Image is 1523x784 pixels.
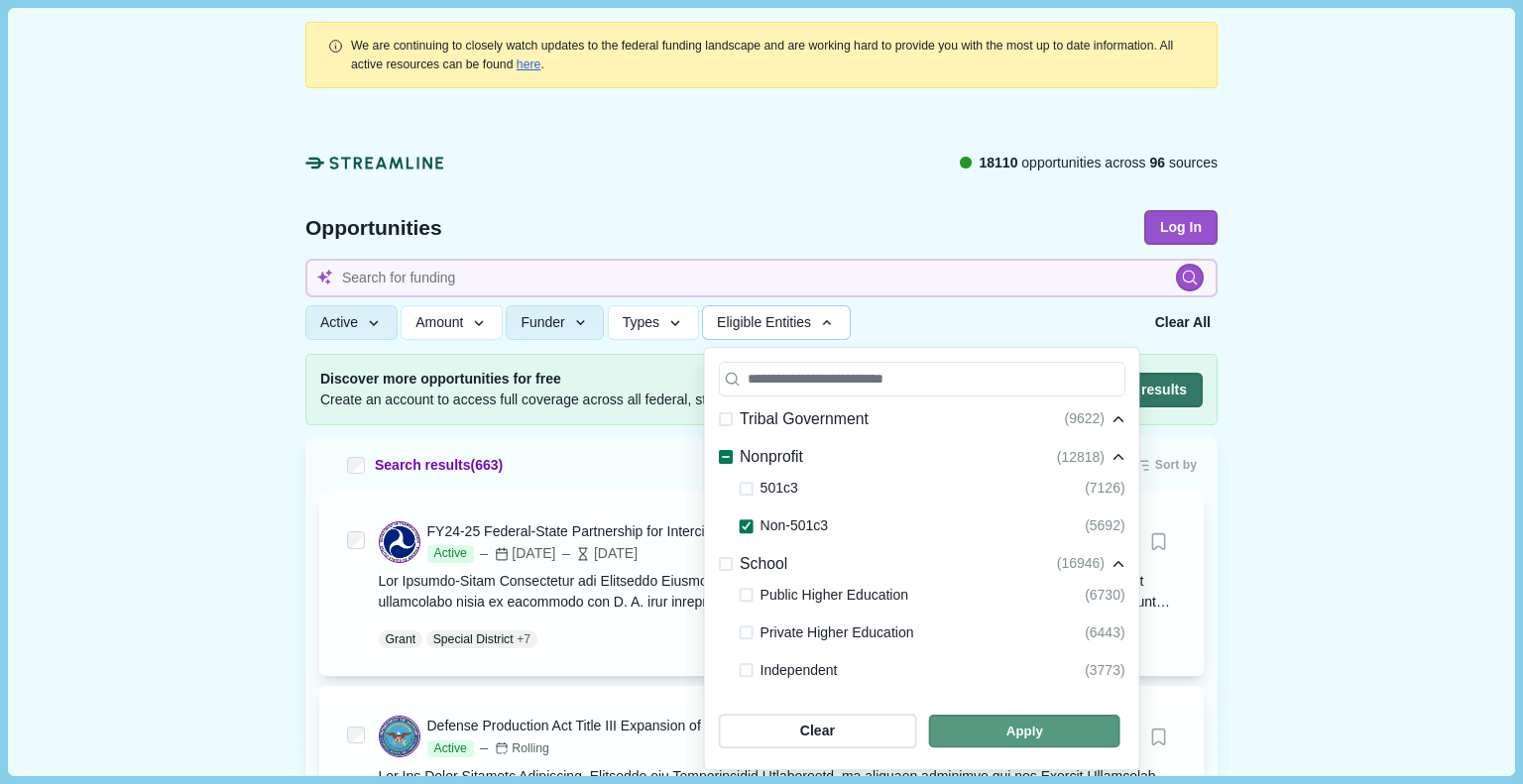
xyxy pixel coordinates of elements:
img: DOD.png [380,717,419,756]
button: Log In [1144,210,1218,245]
span: Active [427,545,474,563]
button: Eligible Entities [702,305,850,340]
button: See all results [1078,373,1203,407]
div: . [351,37,1196,73]
span: Amount [415,314,463,331]
div: (5692) [1085,514,1124,538]
span: Independent [761,658,838,682]
p: Special District [433,630,514,648]
div: Defense Production Act Title III Expansion of Domestic Production Capability and Capacity [427,716,983,736]
div: (7126) [1085,477,1124,501]
span: Active [320,314,358,331]
button: Clear [719,714,917,748]
button: Bookmark this grant. [1141,720,1176,754]
div: (3773) [1085,658,1124,682]
span: Non-501c3 [761,514,829,538]
div: FY24-25 Federal-State Partnership for Intercity Passenger Rail Grant Program - National [427,521,973,542]
button: Clear All [1148,305,1218,340]
a: here [517,57,541,71]
a: FY24-25 Federal-State Partnership for Intercity Passenger Rail Grant Program - NationalActive[DAT... [379,519,1177,648]
span: 18110 [979,155,1017,170]
span: ( 12818 ) [1056,447,1104,468]
span: We are continuing to closely watch updates to the federal funding landscape and are working hard ... [351,39,1173,70]
button: Sort by [1124,450,1204,482]
button: Amount [401,305,503,340]
button: Bookmark this grant. [1141,524,1176,559]
button: Active [305,305,398,340]
button: Types [608,305,699,340]
span: Business [740,696,803,721]
span: ( 9319 ) [1064,698,1105,719]
span: Eligible Entities [717,314,811,331]
span: opportunities across sources [979,153,1218,173]
span: School [740,552,787,577]
span: Public Higher Education [761,583,908,607]
span: Types [623,314,659,331]
div: [DATE] [559,543,638,564]
button: Funder [506,305,604,340]
span: Nonprofit [740,445,803,470]
img: DOT.png [380,522,419,562]
div: (6443) [1085,620,1124,644]
span: Opportunities [305,217,442,238]
span: Create an account to access full coverage across all federal, state, and local opportunities. [320,390,876,410]
span: Search results ( 663 ) [375,455,503,476]
span: ( 16946 ) [1056,554,1104,575]
input: Search for funding [305,259,1218,297]
span: 501c3 [761,477,798,501]
div: Rolling [495,740,549,758]
span: Funder [521,314,564,331]
div: [DATE] [477,543,555,564]
span: 96 [1150,155,1166,170]
div: Lor Ipsumdo-Sitam Consectetur adi Elitseddo Eiusmodte Inci Utlabor (ETD Magnaal) eni Admini Veni ... [379,571,1177,613]
span: Tribal Government [740,407,869,432]
button: Apply [928,715,1119,747]
span: + 7 [517,630,530,648]
span: ( 9622 ) [1064,409,1105,430]
div: (6730) [1085,583,1124,607]
span: Private Higher Education [761,620,914,644]
span: Active [427,740,474,758]
p: Grant [386,630,416,648]
span: Discover more opportunities for free [320,369,876,390]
